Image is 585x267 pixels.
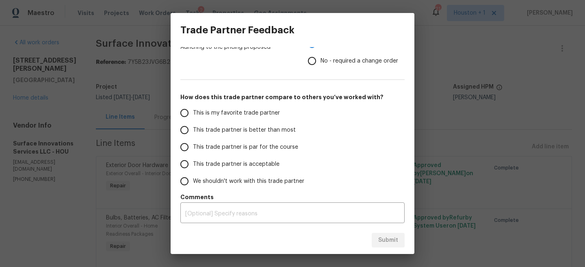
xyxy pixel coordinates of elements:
[193,109,280,117] span: This is my favorite trade partner
[180,193,405,201] h5: Comments
[180,43,295,51] span: Adhering to the pricing proposed
[193,177,304,186] span: We shouldn't work with this trade partner
[180,93,405,101] h5: How does this trade partner compare to others you’ve worked with?
[193,160,279,169] span: This trade partner is acceptable
[193,126,296,135] span: This trade partner is better than most
[321,57,398,65] span: No - required a change order
[180,24,295,36] h3: Trade Partner Feedback
[180,104,405,190] div: How does this trade partner compare to others you’ve worked with?
[193,143,298,152] span: This trade partner is par for the course
[308,35,405,69] div: Pricing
